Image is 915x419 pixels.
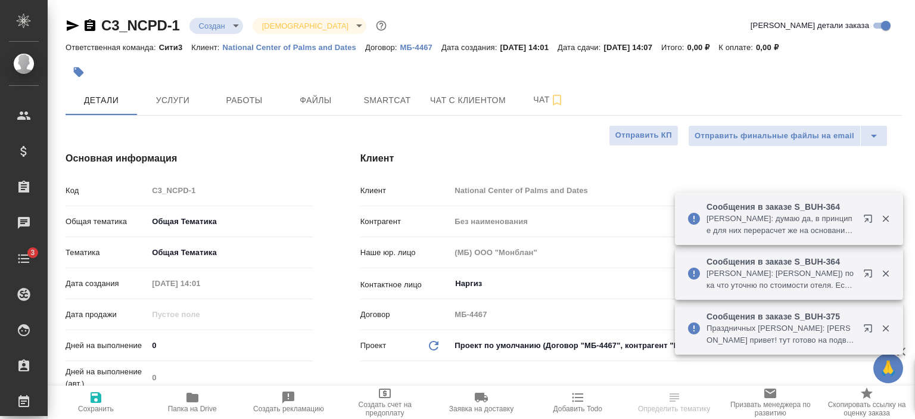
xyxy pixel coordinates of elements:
button: Папка на Drive [144,386,241,419]
span: Smartcat [359,93,416,108]
input: Пустое поле [450,182,902,199]
input: Пустое поле [450,213,902,230]
button: Доп статусы указывают на важность/срочность заказа [374,18,389,33]
span: Добавить Todo [553,405,602,413]
p: Дней на выполнение [66,340,148,352]
button: Создан [195,21,229,31]
p: Общая тематика [66,216,148,228]
span: Услуги [144,93,201,108]
input: ✎ Введи что-нибудь [148,337,312,354]
p: [DATE] 14:07 [603,43,661,52]
p: Праздничных [PERSON_NAME]: [PERSON_NAME] привет! тут готово на подверстку: [URL][DOMAIN_NAME] [707,322,855,346]
span: Создать счет на предоплату [344,401,426,417]
p: Контрагент [360,216,451,228]
a: МБ-4467 [400,42,441,52]
span: [PERSON_NAME] детали заказа [751,20,869,32]
span: Детали [73,93,130,108]
div: Создан [253,18,366,34]
button: Скопировать ссылку [83,18,97,33]
p: [PERSON_NAME]: [PERSON_NAME]) пока что уточню по стоимости отеля. Если будет стоимость сильно выш... [707,268,855,291]
a: National Center of Palms and Dates [223,42,365,52]
input: Пустое поле [450,244,902,261]
button: Отправить КП [609,125,679,146]
p: Контактное лицо [360,279,451,291]
p: 0,00 ₽ [756,43,788,52]
span: Сохранить [78,405,114,413]
p: [PERSON_NAME]: думаю да, в принципе для них перерасчет же на основании чеков [707,213,855,237]
span: 3 [23,247,42,259]
span: Создать рекламацию [253,405,324,413]
span: Отправить финальные файлы на email [695,129,854,143]
button: Добавить тэг [66,59,92,85]
button: Создать рекламацию [241,386,337,419]
span: Чат с клиентом [430,93,506,108]
span: Определить тематику [638,405,710,413]
p: Дата создания: [441,43,500,52]
a: 3 [3,244,45,274]
span: Отправить КП [615,129,672,142]
p: Сообщения в заказе S_BUH-364 [707,201,855,213]
p: Дней на выполнение (авт.) [66,366,148,390]
div: split button [688,125,888,147]
p: Код [66,185,148,197]
h4: Клиент [360,151,902,166]
p: 0,00 ₽ [687,43,719,52]
p: К оплате: [718,43,756,52]
input: Пустое поле [148,306,252,323]
p: МБ-4467 [400,43,441,52]
p: Сити3 [159,43,192,52]
div: Общая Тематика [148,243,312,263]
div: Общая Тематика [148,212,312,232]
button: Закрыть [873,268,898,279]
p: Дата продажи [66,309,148,321]
input: Пустое поле [148,369,312,386]
p: Клиент: [191,43,222,52]
div: Создан [189,18,243,34]
p: Тематика [66,247,148,259]
button: Открыть в новой вкладке [856,262,885,290]
button: [DEMOGRAPHIC_DATA] [259,21,352,31]
p: Ответственная команда: [66,43,159,52]
button: Открыть в новой вкладке [856,207,885,235]
button: Закрыть [873,323,898,334]
input: Пустое поле [148,182,312,199]
button: Закрыть [873,213,898,224]
button: Сохранить [48,386,144,419]
button: Скопировать ссылку для ЯМессенджера [66,18,80,33]
button: Добавить Todo [530,386,626,419]
p: Дата создания [66,278,148,290]
span: Папка на Drive [168,405,217,413]
input: Пустое поле [450,306,902,323]
button: Отправить финальные файлы на email [688,125,861,147]
p: Договор: [365,43,400,52]
button: Создать счет на предоплату [337,386,433,419]
button: Открыть в новой вкладке [856,316,885,345]
span: Заявка на доставку [449,405,513,413]
button: Заявка на доставку [433,386,530,419]
h4: Основная информация [66,151,313,166]
p: Сообщения в заказе S_BUH-375 [707,311,855,322]
p: National Center of Palms and Dates [223,43,365,52]
span: Работы [216,93,273,108]
p: Сообщения в заказе S_BUH-364 [707,256,855,268]
input: Пустое поле [148,275,252,292]
p: Дата сдачи: [558,43,603,52]
button: Определить тематику [626,386,723,419]
p: Наше юр. лицо [360,247,451,259]
p: [DATE] 14:01 [500,43,558,52]
p: Договор [360,309,451,321]
div: Проект по умолчанию (Договор "МБ-4467", контрагент "Без наименования") [450,336,902,356]
span: Файлы [287,93,344,108]
p: Проект [360,340,387,352]
span: Чат [520,92,577,107]
p: Клиент [360,185,451,197]
a: C3_NCPD-1 [101,17,180,33]
p: Итого: [661,43,687,52]
svg: Подписаться [550,93,564,107]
